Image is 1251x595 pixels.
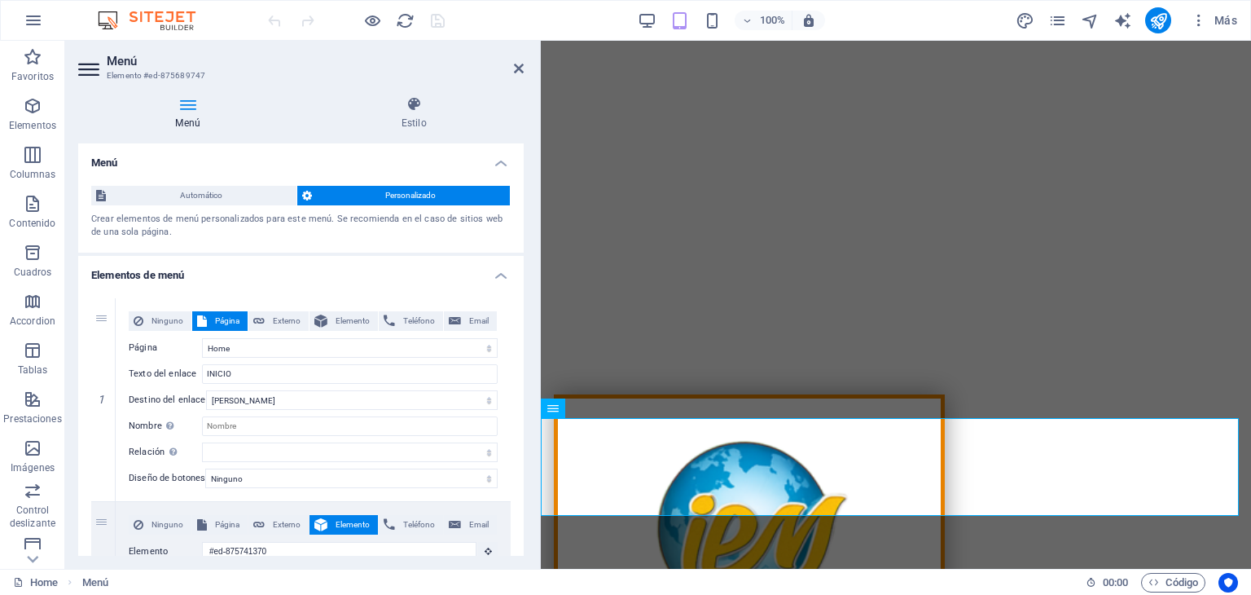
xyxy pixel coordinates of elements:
button: Página [192,515,248,535]
span: Email [466,515,492,535]
em: 1 [90,393,113,406]
span: Elemento [332,515,373,535]
span: Externo [270,515,304,535]
span: Página [212,311,243,331]
p: Prestaciones [3,412,61,425]
span: Personalizado [317,186,506,205]
i: Diseño (Ctrl+Alt+Y) [1016,11,1034,30]
p: Tablas [18,364,48,377]
label: Texto del enlace [129,364,202,384]
button: 100% [735,11,792,30]
h4: Estilo [304,96,524,130]
h4: Elementos de menú [78,256,524,285]
button: reload [395,11,415,30]
button: Ninguno [129,515,191,535]
button: design [1015,11,1034,30]
button: Teléfono [379,515,443,535]
button: Elemento [309,311,378,331]
input: Ningún elemento seleccionado [202,542,476,562]
button: text_generator [1113,11,1132,30]
p: Cuadros [14,266,52,279]
label: Destino del enlace [129,390,206,410]
span: Email [466,311,492,331]
input: Nombre [202,416,498,436]
button: publish [1145,7,1171,33]
label: Relación [129,443,202,462]
span: Más [1191,12,1237,29]
button: Usercentrics [1218,573,1238,593]
button: Haz clic para salir del modo de previsualización y seguir editando [362,11,382,30]
span: Ninguno [148,311,187,331]
span: Elemento [332,311,373,331]
div: Crear elementos de menú personalizados para este menú. Se recomienda en el caso de sitios web de ... [91,213,511,240]
p: Elementos [9,119,56,132]
button: Automático [91,186,296,205]
button: Ninguno [129,311,191,331]
h4: Menú [78,96,304,130]
button: Email [444,515,497,535]
span: : [1114,576,1117,588]
input: Texto del enlace... [202,364,498,384]
i: Volver a cargar página [396,11,415,30]
label: Nombre [129,416,202,436]
a: Haz clic para cancelar la selección y doble clic para abrir páginas [13,573,58,593]
button: Código [1141,573,1205,593]
button: Externo [248,515,309,535]
i: Al redimensionar, ajustar el nivel de zoom automáticamente para ajustarse al dispositivo elegido. [801,13,816,28]
button: Email [444,311,497,331]
button: Externo [248,311,309,331]
p: Columnas [10,168,56,181]
span: Página [212,515,243,535]
h6: Tiempo de la sesión [1086,573,1129,593]
nav: breadcrumb [82,573,108,593]
button: pages [1047,11,1067,30]
h2: Menú [107,54,524,68]
h6: 100% [759,11,785,30]
p: Contenido [9,217,55,230]
i: Páginas (Ctrl+Alt+S) [1048,11,1067,30]
span: Externo [270,311,304,331]
label: Elemento [129,542,202,562]
i: Publicar [1149,11,1168,30]
h3: Elemento #ed-875689747 [107,68,491,83]
img: Editor Logo [94,11,216,30]
p: Accordion [10,315,55,328]
h4: Menú [78,143,524,173]
p: Imágenes [11,461,55,474]
i: AI Writer [1113,11,1132,30]
span: Teléfono [400,311,438,331]
span: Automático [111,186,292,205]
button: Página [192,311,248,331]
p: Favoritos [11,70,54,83]
button: navigator [1080,11,1100,30]
button: Más [1184,7,1244,33]
i: Navegador [1081,11,1100,30]
button: Teléfono [379,311,443,331]
button: Elemento [309,515,378,535]
span: Teléfono [400,515,438,535]
label: Diseño de botones [129,469,205,488]
label: Página [129,338,202,358]
span: Código [1148,573,1198,593]
button: Personalizado [297,186,511,205]
span: Haz clic para seleccionar y doble clic para editar [82,573,108,593]
span: 00 00 [1103,573,1128,593]
span: Ninguno [148,515,187,535]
